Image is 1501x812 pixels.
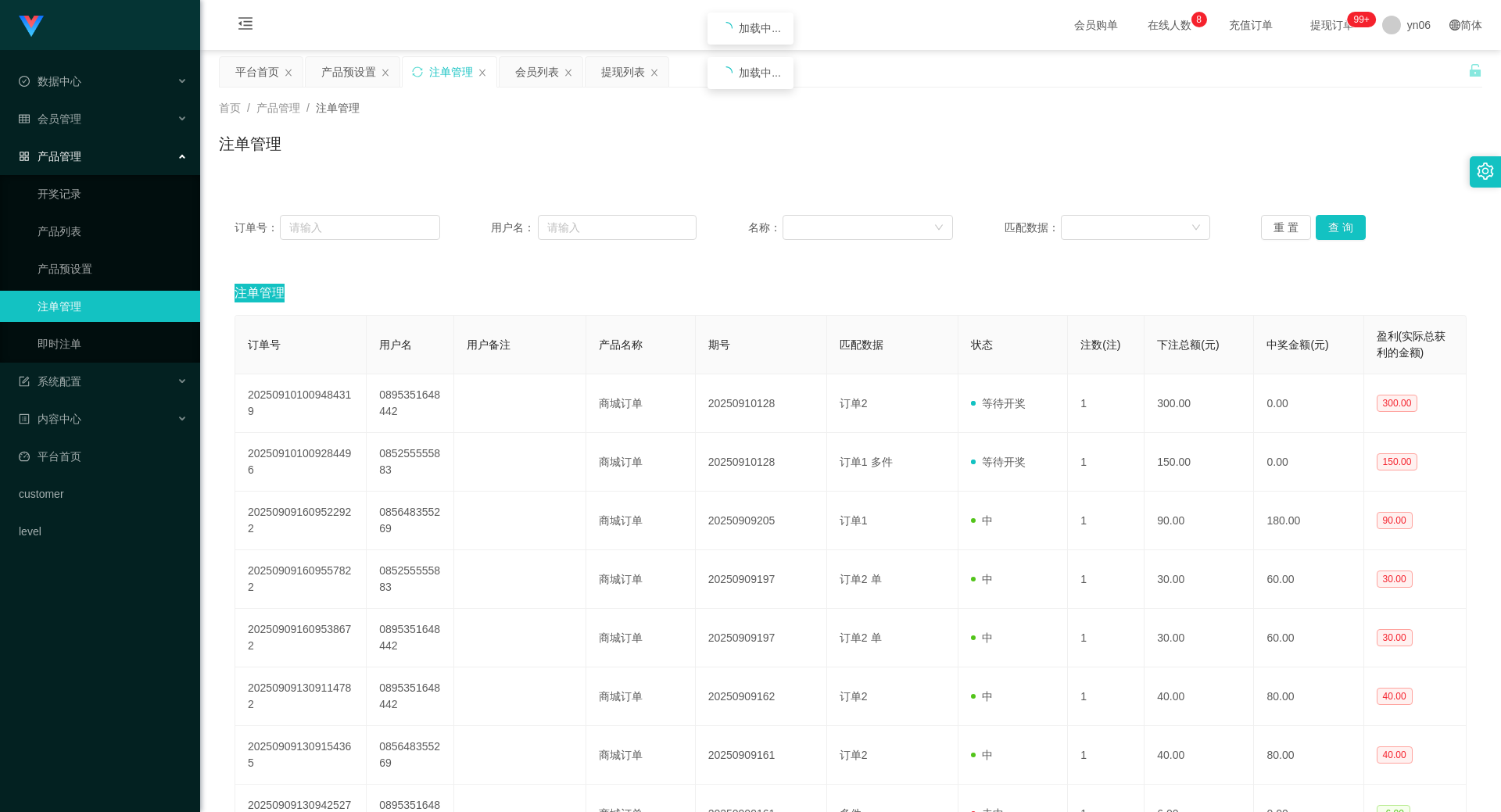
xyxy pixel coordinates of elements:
span: 加载中... [739,22,781,34]
i: 图标: profile [19,413,30,424]
span: 名称： [748,220,783,236]
td: 20250909197 [696,609,827,667]
sup: 8 [1191,12,1207,27]
div: 产品预设置 [321,57,376,87]
button: 查 询 [1316,215,1366,240]
td: 80.00 [1254,667,1363,726]
span: 注单管理 [316,102,360,114]
a: 开奖记录 [38,178,188,209]
span: 订单1 [840,514,868,527]
td: 1 [1068,667,1145,726]
td: 30.00 [1145,550,1254,609]
td: 1 [1068,492,1145,550]
span: 订单2 [840,397,868,410]
td: 20250909161 [696,726,827,785]
td: 商城订单 [586,550,696,609]
td: 60.00 [1254,609,1363,667]
td: 商城订单 [586,726,696,785]
span: 30.00 [1377,571,1413,588]
td: 商城订单 [586,374,696,433]
td: 1 [1068,550,1145,609]
i: 图标: sync [412,66,423,77]
span: 在线人数 [1140,20,1199,30]
i: 图标: check-circle-o [19,76,30,87]
span: 订单2 [840,690,868,703]
td: 202509091609557822 [235,550,367,609]
a: 产品列表 [38,216,188,247]
span: 中 [971,749,993,761]
div: 注单管理 [429,57,473,87]
td: 90.00 [1145,492,1254,550]
td: 202509101009484319 [235,374,367,433]
i: 图标: close [381,68,390,77]
td: 150.00 [1145,433,1254,492]
i: 图标: down [1191,223,1201,234]
td: 商城订单 [586,609,696,667]
i: 图标: setting [1477,163,1494,180]
span: 期号 [708,338,730,351]
td: 202509091609538672 [235,609,367,667]
i: icon: loading [720,22,733,34]
a: 注单管理 [38,291,188,322]
td: 40.00 [1145,726,1254,785]
span: 状态 [971,338,993,351]
span: 等待开奖 [971,456,1026,468]
i: 图标: down [934,223,944,234]
td: 202509091309154365 [235,726,367,785]
td: 商城订单 [586,433,696,492]
span: 用户备注 [467,338,510,351]
i: 图标: appstore-o [19,151,30,162]
span: 数据中心 [19,75,81,88]
td: 20250910128 [696,374,827,433]
span: 订单号： [235,220,280,236]
input: 请输入 [538,215,697,240]
i: 图标: menu-fold [219,1,272,51]
td: 商城订单 [586,492,696,550]
span: 匹配数据： [1005,220,1061,236]
span: 内容中心 [19,413,81,425]
td: 1 [1068,433,1145,492]
span: 订单2 [840,749,868,761]
td: 1 [1068,374,1145,433]
span: 注单管理 [235,284,285,302]
h1: 注单管理 [219,132,281,156]
a: 即时注单 [38,328,188,359]
span: 订单2 单 [840,573,882,585]
td: 1 [1068,726,1145,785]
span: 订单号 [248,338,281,351]
td: 1 [1068,609,1145,667]
span: 产品管理 [256,102,300,114]
span: 中 [971,631,993,644]
i: 图标: close [478,68,487,77]
span: 产品名称 [599,338,643,351]
a: 图标: dashboard平台首页 [19,441,188,472]
span: 注数(注) [1080,338,1120,351]
i: 图标: unlock [1468,63,1482,77]
p: 8 [1196,12,1202,27]
img: logo.9652507e.png [19,16,44,38]
i: 图标: form [19,376,30,387]
span: 加载中... [739,66,781,79]
i: 图标: global [1449,20,1460,30]
span: 150.00 [1377,453,1418,470]
span: 匹配数据 [840,338,883,351]
span: 等待开奖 [971,397,1026,410]
td: 0895351648442 [367,374,454,433]
span: 充值订单 [1221,20,1281,30]
td: 20250909197 [696,550,827,609]
td: 40.00 [1145,667,1254,726]
td: 085255555883 [367,550,454,609]
i: 图标: close [650,68,659,77]
span: 系统配置 [19,375,81,388]
span: 产品管理 [19,150,81,163]
span: 下注总额(元) [1157,338,1219,351]
span: 首页 [219,102,241,114]
td: 0895351648442 [367,609,454,667]
span: 订单1 多件 [840,456,893,468]
td: 202509091309114782 [235,667,367,726]
i: 图标: close [284,68,293,77]
a: 产品预设置 [38,253,188,284]
td: 085255555883 [367,433,454,492]
div: 会员列表 [515,57,559,87]
span: 90.00 [1377,512,1413,529]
